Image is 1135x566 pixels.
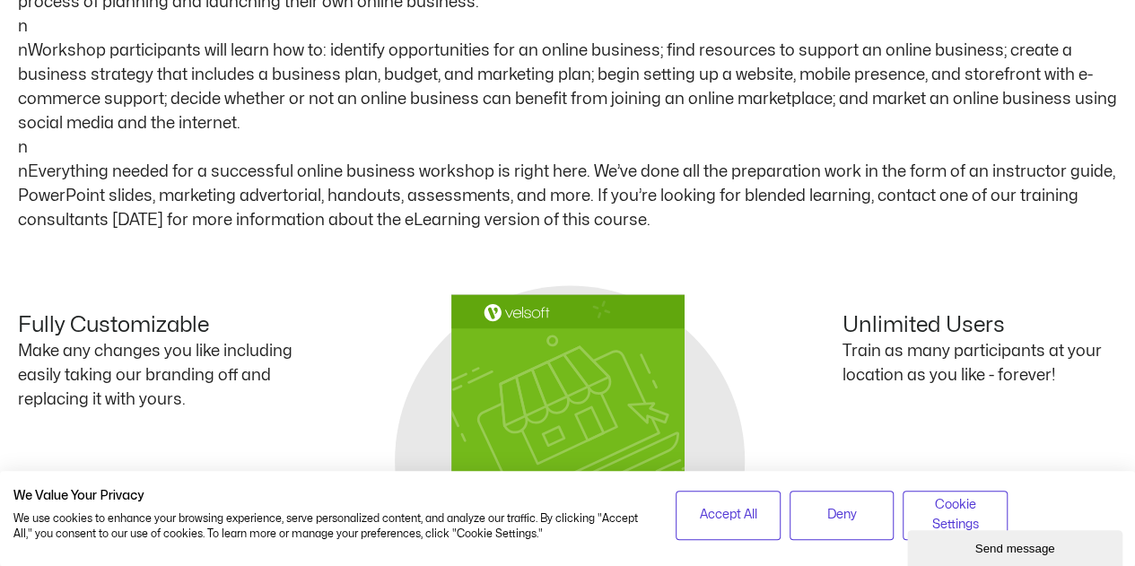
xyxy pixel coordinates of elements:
[914,495,996,536] span: Cookie Settings
[13,511,649,542] p: We use cookies to enhance your browsing experience, serve personalized content, and analyze our t...
[699,505,756,525] span: Accept All
[843,313,1117,339] h4: Unlimited Users
[907,527,1126,566] iframe: chat widget
[790,491,895,540] button: Deny all cookies
[18,339,292,412] p: Make any changes you like including easily taking our branding off and replacing it with yours.
[903,491,1008,540] button: Adjust cookie preferences
[843,339,1117,387] p: Train as many participants at your location as you like - forever!
[13,488,649,504] h2: We Value Your Privacy
[676,491,781,540] button: Accept all cookies
[18,313,292,339] h4: Fully Customizable
[827,505,857,525] span: Deny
